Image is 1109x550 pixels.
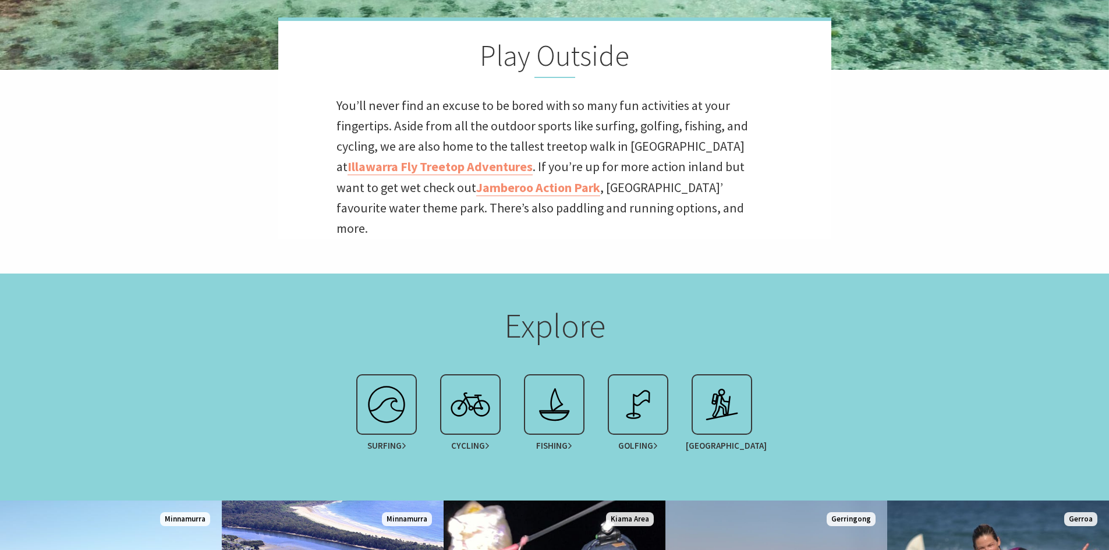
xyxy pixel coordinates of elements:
span: Fishing [536,441,572,451]
h2: Explore [327,306,783,351]
p: You’ll never find an excuse to be bored with so many fun activities at your fingertips. Aside fro... [336,95,773,239]
a: Fishing [512,374,596,457]
a: [GEOGRAPHIC_DATA] [680,374,764,457]
a: Surfing [345,374,428,457]
img: grtwalk.svg [699,381,745,428]
img: surfing.svg [363,381,410,428]
a: Golfing [596,374,680,457]
span: Minnamurra [382,512,432,527]
span: Kiama Area [606,512,654,527]
a: Illawarra Fly Treetop Adventures [348,158,533,175]
img: houseboat.svg [531,381,577,428]
a: Cycling [428,374,512,457]
h2: Play Outside [336,38,773,78]
span: Minnamurra [160,512,210,527]
img: bicycle.svg [447,381,494,428]
span: Cycling [451,441,490,451]
span: Gerringong [827,512,876,527]
span: Surfing [367,441,406,451]
a: Jamberoo Action Park [476,179,600,196]
img: sportrec.svg [615,381,661,428]
span: [GEOGRAPHIC_DATA] [686,441,759,451]
span: Gerroa [1064,512,1097,527]
span: Golfing [618,441,658,451]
